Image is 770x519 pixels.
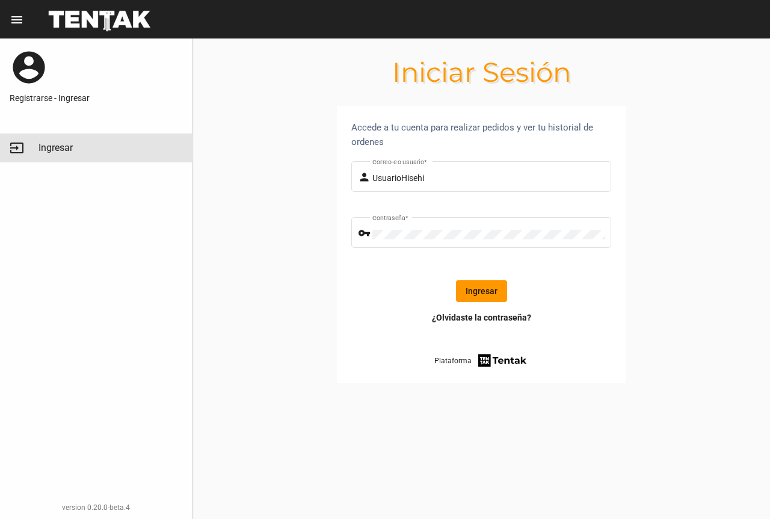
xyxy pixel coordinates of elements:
[456,280,507,302] button: Ingresar
[10,13,24,27] mat-icon: menu
[358,170,372,185] mat-icon: person
[351,120,611,149] div: Accede a tu cuenta para realizar pedidos y ver tu historial de ordenes
[38,142,73,154] span: Ingresar
[10,502,182,514] div: version 0.20.0-beta.4
[10,92,182,104] a: Registrarse - Ingresar
[10,48,48,87] mat-icon: account_circle
[432,312,531,324] a: ¿Olvidaste la contraseña?
[476,352,528,369] img: tentak-firm.png
[10,141,24,155] mat-icon: input
[434,355,472,367] span: Plataforma
[358,226,372,241] mat-icon: vpn_key
[434,352,529,369] a: Plataforma
[192,63,770,82] h1: Iniciar Sesión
